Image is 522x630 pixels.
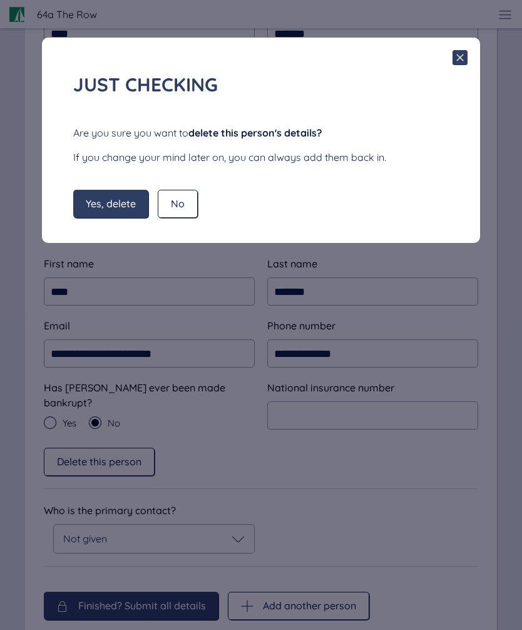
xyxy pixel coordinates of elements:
[171,198,185,209] span: No
[73,150,449,165] div: If you change your mind later on, you can always add them back in.
[86,198,136,209] span: Yes, delete
[73,125,449,140] div: Are you sure you want to
[73,73,218,96] span: Just checking
[188,127,322,139] span: delete this person's details?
